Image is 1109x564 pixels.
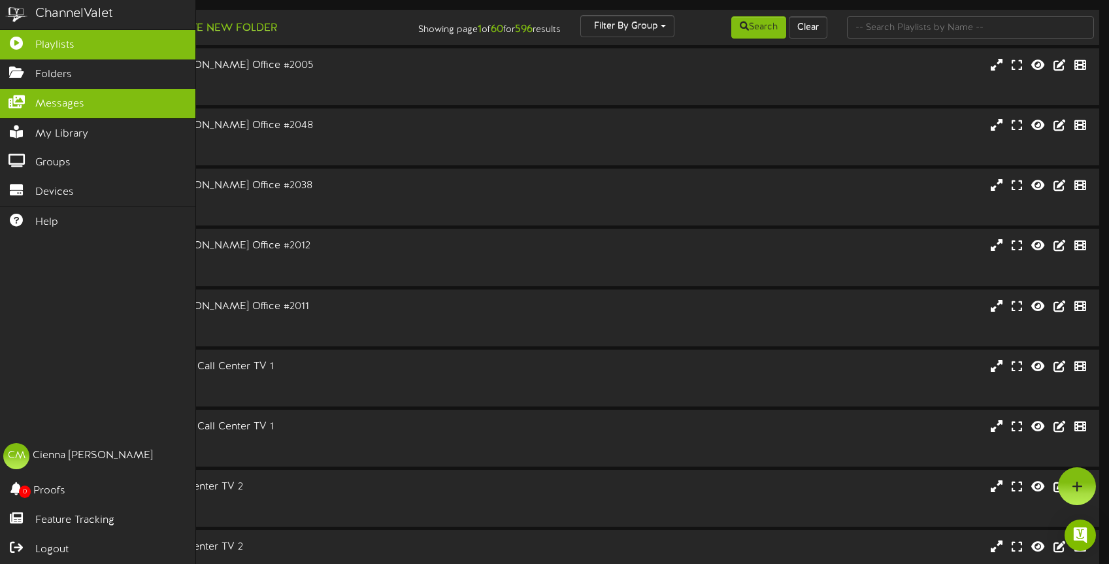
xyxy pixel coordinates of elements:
[3,443,29,469] div: CM
[52,495,473,506] div: Landscape ( 16:9 )
[35,513,114,528] span: Feature Tracking
[52,58,473,73] div: AFCU Building #3 | [PERSON_NAME] Office #2005
[478,24,482,35] strong: 1
[52,540,473,555] div: AFCU Building #5 | Call Center TV 2
[35,542,69,557] span: Logout
[52,374,473,385] div: Landscape ( 16:9 )
[33,448,153,463] div: Cienna [PERSON_NAME]
[52,359,473,374] div: [GEOGRAPHIC_DATA] #5 | Call Center TV 1
[52,446,473,457] div: # 10335
[52,178,473,193] div: AFCU Building #3 | [PERSON_NAME] Office #2038
[393,15,571,37] div: Showing page of for results
[52,325,473,336] div: # 9959
[52,435,473,446] div: Landscape ( 16:9 )
[52,254,473,265] div: Landscape ( 16:9 )
[52,144,473,156] div: # 9962
[52,420,473,435] div: [GEOGRAPHIC_DATA] #5 | Call Center TV 1
[52,73,473,84] div: Landscape ( 16:9 )
[52,133,473,144] div: Landscape ( 16:9 )
[1065,520,1096,551] div: Open Intercom Messenger
[52,299,473,314] div: AFCU Building #3 | [PERSON_NAME] Office #2011
[789,16,827,39] button: Clear
[52,84,473,95] div: # 9958
[580,15,674,37] button: Filter By Group
[52,386,473,397] div: # 9963
[35,5,113,24] div: ChannelValet
[515,24,533,35] strong: 596
[52,239,473,254] div: AFCU Building #3 | [PERSON_NAME] Office #2012
[731,16,786,39] button: Search
[35,215,58,230] span: Help
[491,24,503,35] strong: 60
[52,480,473,495] div: AFCU Building #5 | Call Center TV 2
[52,205,473,216] div: # 9961
[19,486,31,498] span: 0
[35,156,71,171] span: Groups
[52,265,473,276] div: # 9960
[847,16,1094,39] input: -- Search Playlists by Name --
[35,38,74,53] span: Playlists
[52,193,473,205] div: Landscape ( 16:9 )
[52,314,473,325] div: Landscape ( 16:9 )
[52,506,473,517] div: # 9964
[151,20,281,37] button: Create New Folder
[35,97,84,112] span: Messages
[33,484,65,499] span: Proofs
[52,118,473,133] div: AFCU Building #3 | [PERSON_NAME] Office #2048
[35,127,88,142] span: My Library
[35,185,74,200] span: Devices
[35,67,72,82] span: Folders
